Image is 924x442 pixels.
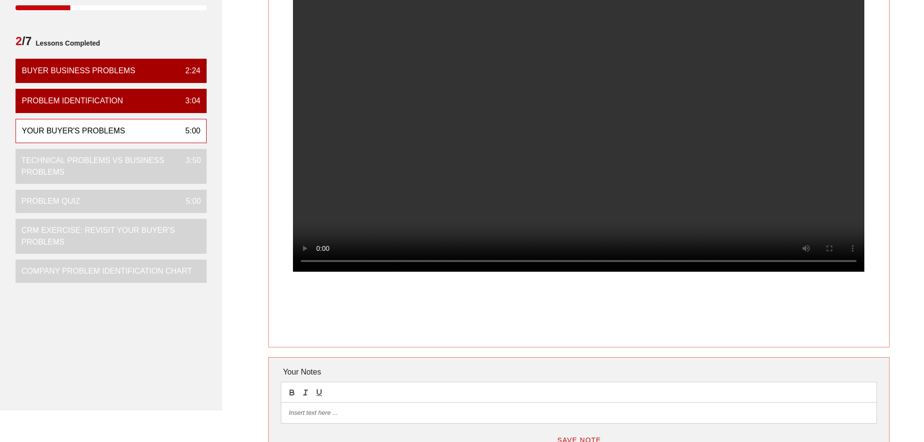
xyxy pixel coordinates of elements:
[21,155,178,178] div: Technical Problems vs Business Problems
[178,65,200,77] div: 2:24
[16,34,22,48] span: 2
[21,196,80,207] div: Problem Quiz
[281,362,876,382] div: Your Notes
[178,95,200,107] div: 3:04
[21,265,192,277] div: Company Problem Identification Chart
[178,125,200,137] div: 5:00
[178,196,201,207] div: 5:00
[22,125,125,137] div: Your Buyer's Problems
[22,95,123,107] div: Problem Identification
[22,65,135,77] div: Buyer Business Problems
[16,33,32,53] span: /7
[178,155,201,178] div: 3:50
[21,225,193,248] div: CRM Exercise: Revisit Your Buyer's Problems
[32,33,100,53] span: Lessons Completed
